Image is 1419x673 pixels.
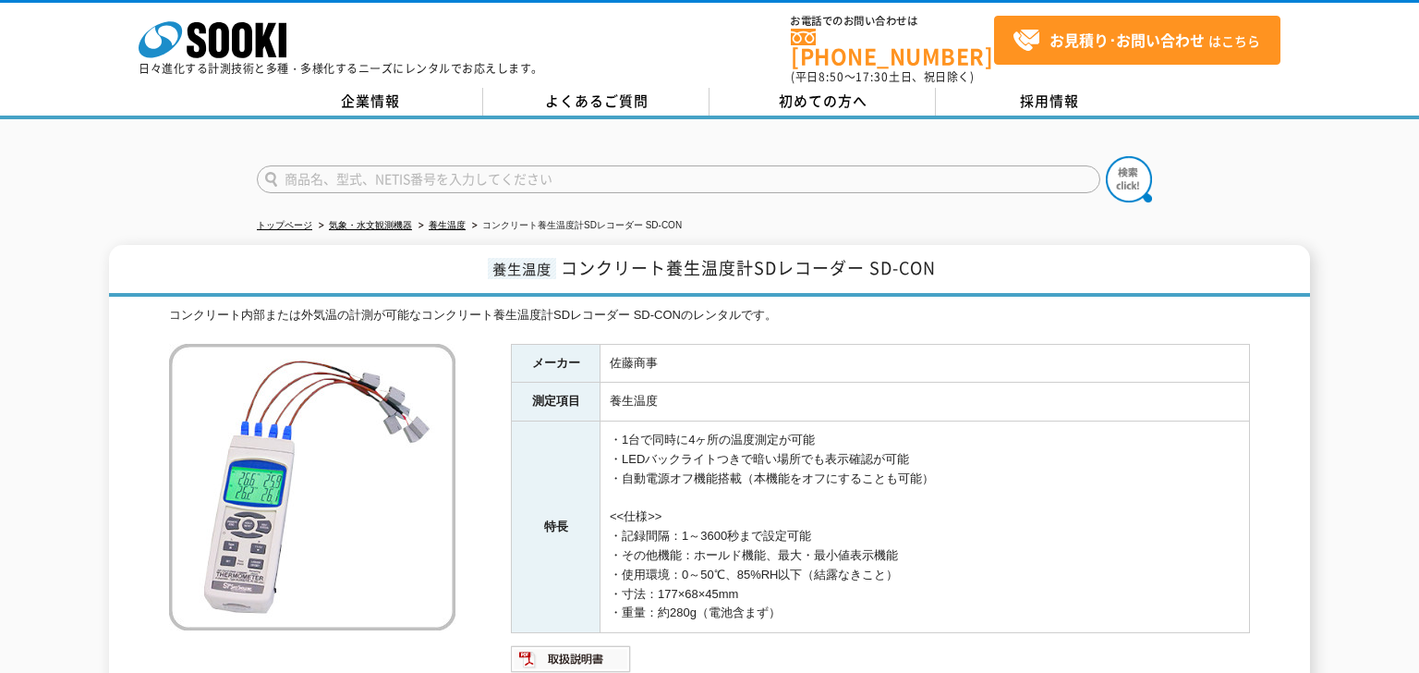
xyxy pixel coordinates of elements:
div: コンクリート内部または外気温の計測が可能なコンクリート養生温度計SDレコーダー SD-CONのレンタルです。 [169,306,1250,325]
span: 17:30 [855,68,889,85]
span: はこちら [1013,27,1260,55]
span: (平日 ～ 土日、祝日除く) [791,68,974,85]
span: お電話でのお問い合わせは [791,16,994,27]
th: メーカー [512,344,600,383]
span: 初めての方へ [779,91,867,111]
a: 気象・水文観測機器 [329,220,412,230]
a: トップページ [257,220,312,230]
th: 特長 [512,422,600,633]
a: 企業情報 [257,88,483,116]
span: 養生温度 [488,258,556,279]
strong: お見積り･お問い合わせ [1049,29,1205,51]
span: 8:50 [819,68,844,85]
img: コンクリート養生温度計SDレコーダー SD-CON [169,344,455,630]
th: 測定項目 [512,383,600,422]
a: よくあるご質問 [483,88,709,116]
input: 商品名、型式、NETIS番号を入力してください [257,165,1100,193]
li: コンクリート養生温度計SDレコーダー SD-CON [468,216,682,236]
td: 佐藤商事 [600,344,1250,383]
a: 初めての方へ [709,88,936,116]
a: [PHONE_NUMBER] [791,29,994,67]
span: コンクリート養生温度計SDレコーダー SD-CON [561,255,936,280]
img: btn_search.png [1106,156,1152,202]
p: 日々進化する計測技術と多種・多様化するニーズにレンタルでお応えします。 [139,63,543,74]
a: 養生温度 [429,220,466,230]
td: ・1台で同時に4ヶ所の温度測定が可能 ・LEDバックライトつきで暗い場所でも表示確認が可能 ・自動電源オフ機能搭載（本機能をオフにすることも可能） <<仕様>> ・記録間隔：1～3600秒まで設... [600,422,1250,633]
td: 養生温度 [600,383,1250,422]
a: 採用情報 [936,88,1162,116]
a: 取扱説明書 [511,656,632,670]
a: お見積り･お問い合わせはこちら [994,16,1280,65]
